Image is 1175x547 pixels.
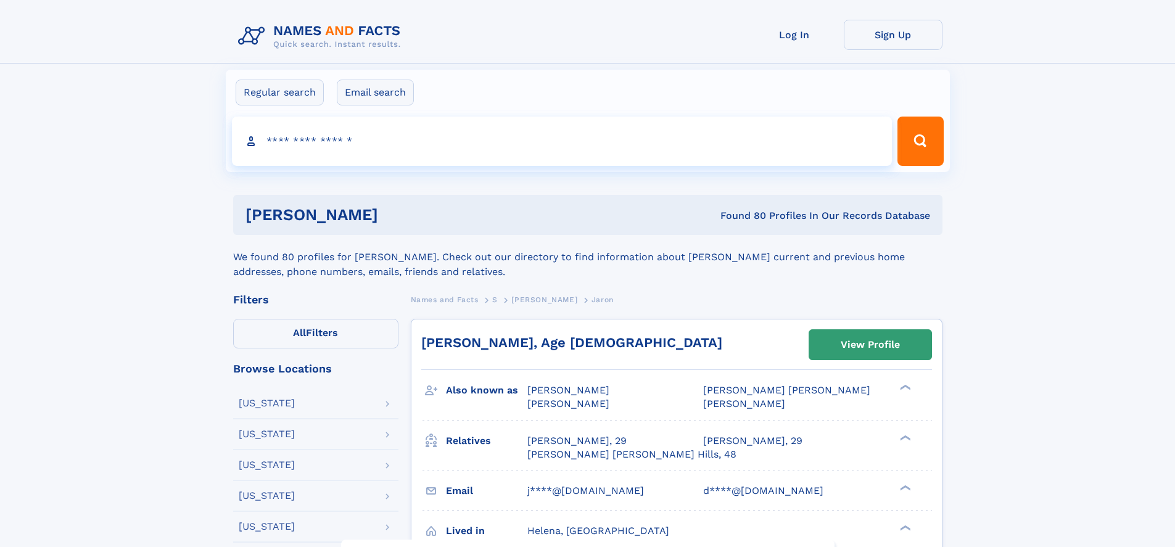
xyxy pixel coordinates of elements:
input: search input [232,117,893,166]
h3: Relatives [446,430,527,451]
div: ❯ [897,434,912,442]
div: We found 80 profiles for [PERSON_NAME]. Check out our directory to find information about [PERSON... [233,235,942,279]
span: [PERSON_NAME] [527,398,609,409]
img: Logo Names and Facts [233,20,411,53]
div: Found 80 Profiles In Our Records Database [549,209,930,223]
button: Search Button [897,117,943,166]
a: Sign Up [844,20,942,50]
a: [PERSON_NAME], 29 [527,434,627,448]
label: Regular search [236,80,324,105]
div: ❯ [897,524,912,532]
span: Helena, [GEOGRAPHIC_DATA] [527,525,669,537]
div: [US_STATE] [239,429,295,439]
a: [PERSON_NAME], Age [DEMOGRAPHIC_DATA] [421,335,722,350]
div: [US_STATE] [239,522,295,532]
div: [US_STATE] [239,460,295,470]
div: ❯ [897,384,912,392]
span: S [492,295,498,304]
a: Log In [745,20,844,50]
a: [PERSON_NAME] [511,292,577,307]
h3: Email [446,480,527,501]
label: Email search [337,80,414,105]
a: View Profile [809,330,931,360]
span: [PERSON_NAME] [PERSON_NAME] [703,384,870,396]
label: Filters [233,319,398,348]
span: [PERSON_NAME] [703,398,785,409]
div: [US_STATE] [239,398,295,408]
div: Filters [233,294,398,305]
a: [PERSON_NAME] [PERSON_NAME] Hills, 48 [527,448,736,461]
div: [US_STATE] [239,491,295,501]
span: All [293,327,306,339]
span: Jaron [592,295,614,304]
div: View Profile [841,331,900,359]
span: [PERSON_NAME] [511,295,577,304]
div: ❯ [897,483,912,491]
div: Browse Locations [233,363,398,374]
h3: Lived in [446,520,527,541]
a: [PERSON_NAME], 29 [703,434,802,448]
h3: Also known as [446,380,527,401]
span: [PERSON_NAME] [527,384,609,396]
a: Names and Facts [411,292,479,307]
h1: [PERSON_NAME] [245,207,550,223]
a: S [492,292,498,307]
